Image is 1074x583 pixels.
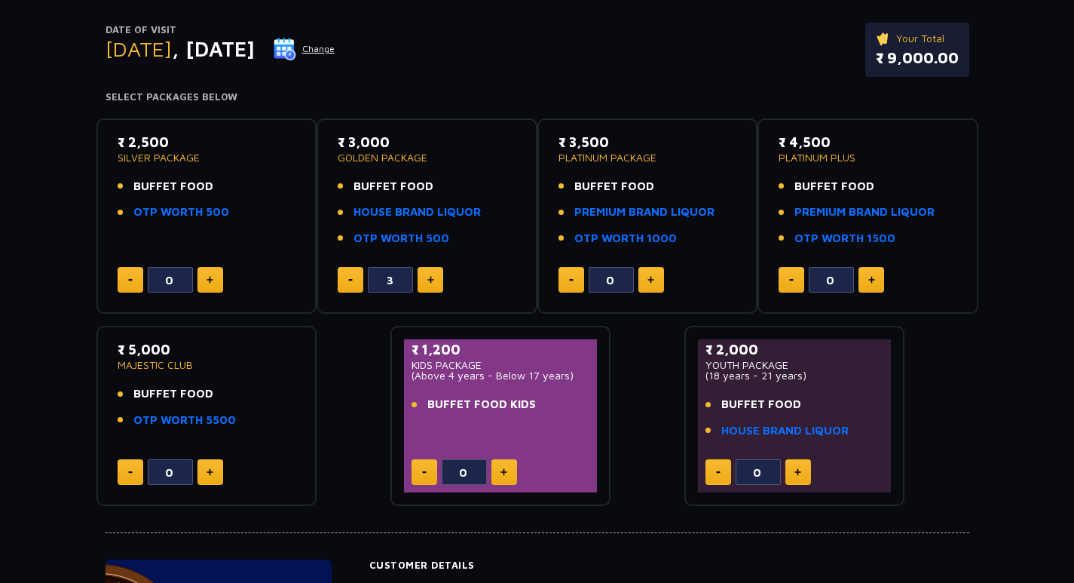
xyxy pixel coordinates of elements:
[779,132,957,152] p: ₹ 4,500
[721,396,801,413] span: BUFFET FOOD
[106,91,969,103] h4: Select Packages Below
[133,178,213,195] span: BUFFET FOOD
[500,468,507,476] img: plus
[574,178,654,195] span: BUFFET FOOD
[412,370,590,381] p: (Above 4 years - Below 17 years)
[427,276,434,284] img: plus
[794,178,874,195] span: BUFFET FOOD
[794,468,801,476] img: plus
[353,230,449,247] a: OTP WORTH 500
[273,37,335,61] button: Change
[106,36,172,61] span: [DATE]
[133,385,213,403] span: BUFFET FOOD
[558,152,737,163] p: PLATINUM PACKAGE
[133,204,229,221] a: OTP WORTH 500
[369,560,969,572] h4: Customer Details
[412,360,590,370] p: KIDS PACKAGE
[118,360,296,370] p: MAJESTIC CLUB
[569,279,574,281] img: minus
[779,152,957,163] p: PLATINUM PLUS
[647,276,654,284] img: plus
[422,471,427,474] img: minus
[118,152,296,163] p: SILVER PACKAGE
[876,30,892,47] img: ticket
[106,23,335,38] p: Date of Visit
[794,204,935,221] a: PREMIUM BRAND LIQUOR
[574,230,677,247] a: OTP WORTH 1000
[353,204,481,221] a: HOUSE BRAND LIQUOR
[353,178,433,195] span: BUFFET FOOD
[705,370,884,381] p: (18 years - 21 years)
[133,412,236,429] a: OTP WORTH 5500
[705,339,884,360] p: ₹ 2,000
[558,132,737,152] p: ₹ 3,500
[427,396,536,413] span: BUFFET FOOD KIDS
[705,360,884,370] p: YOUTH PACKAGE
[118,339,296,360] p: ₹ 5,000
[207,276,213,284] img: plus
[338,152,516,163] p: GOLDEN PACKAGE
[412,339,590,360] p: ₹ 1,200
[128,279,133,281] img: minus
[789,279,794,281] img: minus
[721,422,849,440] a: HOUSE BRAND LIQUOR
[118,132,296,152] p: ₹ 2,500
[876,30,959,47] p: Your Total
[868,276,875,284] img: plus
[207,468,213,476] img: plus
[574,204,714,221] a: PREMIUM BRAND LIQUOR
[794,230,895,247] a: OTP WORTH 1500
[172,36,255,61] span: , [DATE]
[348,279,353,281] img: minus
[128,471,133,474] img: minus
[338,132,516,152] p: ₹ 3,000
[876,47,959,69] p: ₹ 9,000.00
[716,471,721,474] img: minus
